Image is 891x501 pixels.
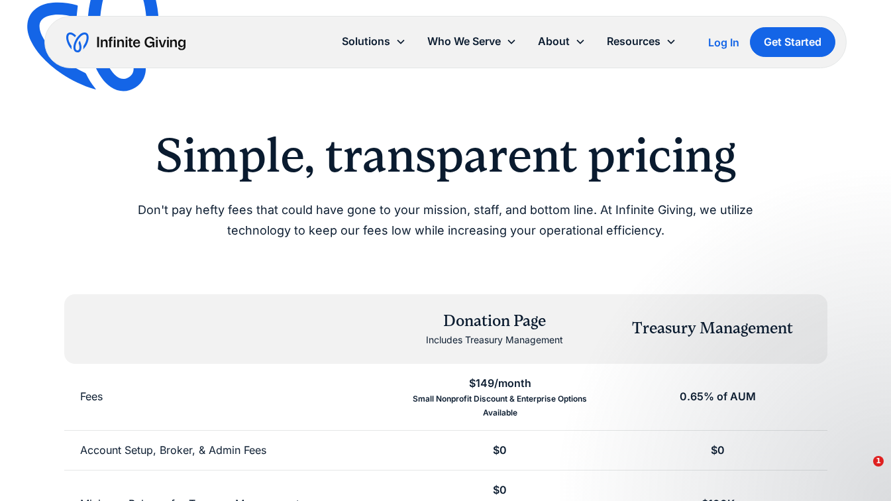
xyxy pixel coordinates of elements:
div: About [527,27,596,56]
div: Treasury Management [632,317,793,340]
div: Includes Treasury Management [426,332,563,348]
div: Who We Serve [417,27,527,56]
a: Log In [708,34,739,50]
div: Resources [607,32,660,50]
h2: Simple, transparent pricing [107,127,785,184]
div: $0 [493,441,507,459]
div: Donation Page [426,310,563,333]
div: $0 [493,481,507,499]
div: Fees [80,388,103,406]
p: Don't pay hefty fees that could have gone to your mission, staff, and bottom line. At Infinite Gi... [107,200,785,241]
div: About [538,32,570,50]
iframe: Intercom live chat [846,456,878,488]
a: home [66,32,185,53]
a: Get Started [750,27,835,57]
div: $149/month [469,374,531,392]
div: Who We Serve [427,32,501,50]
div: Resources [596,27,687,56]
div: Log In [708,37,739,48]
div: Solutions [342,32,390,50]
div: Account Setup, Broker, & Admin Fees [80,441,266,459]
div: Small Nonprofit Discount & Enterprise Options Available [407,392,593,419]
div: Solutions [331,27,417,56]
span: 1 [873,456,884,467]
